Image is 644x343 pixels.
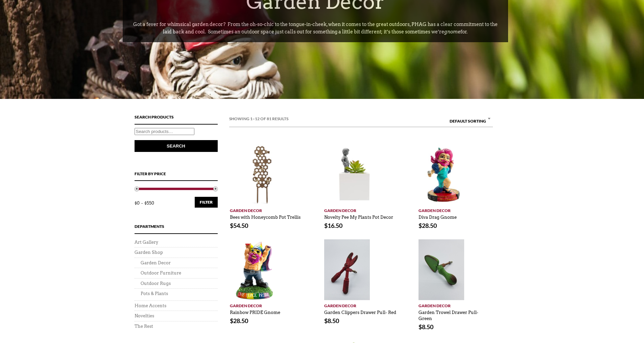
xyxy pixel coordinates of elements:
[230,317,233,324] span: $
[135,201,144,206] span: $0
[135,250,163,255] a: Garden Shop
[324,211,393,220] a: Novelty Pee My Plants Pot Decor
[419,323,433,331] bdi: 8.50
[123,21,508,42] p: Got a fever for whimsical garden decor? From the oh-so-chic to the tongue-in-cheek, when it comes...
[135,303,166,308] a: Home Accents
[141,281,171,286] a: Outdoor Rugs
[230,222,248,229] bdi: 54.50
[419,222,422,229] span: $
[230,307,280,315] a: Rainbow PRIDE Gnome
[135,313,154,318] a: Novelties
[447,114,493,124] span: Default sorting
[230,300,303,309] a: Garden Decor
[141,260,171,265] a: Garden Decor
[324,317,339,324] bdi: 8.50
[230,317,248,324] bdi: 28.50
[141,291,168,296] a: Pots & Plants
[229,115,288,122] em: Showing 1–12 of 81 results
[447,114,493,128] span: Default sorting
[135,240,158,245] a: Art Gallery
[419,222,437,229] bdi: 28.50
[444,29,460,34] em: gnome
[135,140,218,152] button: Search
[324,222,342,229] bdi: 16.50
[419,205,492,214] a: Garden Decor
[324,205,398,214] a: Garden Decor
[419,300,492,309] a: Garden Decor
[324,222,328,229] span: $
[135,114,218,125] h4: Search Products
[195,197,218,208] button: Filter
[324,300,398,309] a: Garden Decor
[230,222,233,229] span: $
[135,223,218,234] h4: Departments
[135,324,153,329] a: The Rest
[135,197,218,210] div: Price: —
[135,128,194,135] input: Search products…
[324,317,328,324] span: $
[419,211,457,220] a: Diva Drag Gnome
[144,201,154,206] span: $550
[324,307,396,315] a: Garden Clippers Drawer Pull- Red
[141,270,181,275] a: Outdoor Furniture
[230,205,303,214] a: Garden Decor
[230,211,301,220] a: Bees with Honeycomb Pot Trellis
[135,170,218,181] h4: Filter by price
[419,307,478,321] a: Garden Trowel Drawer Pull- Green
[419,323,422,331] span: $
